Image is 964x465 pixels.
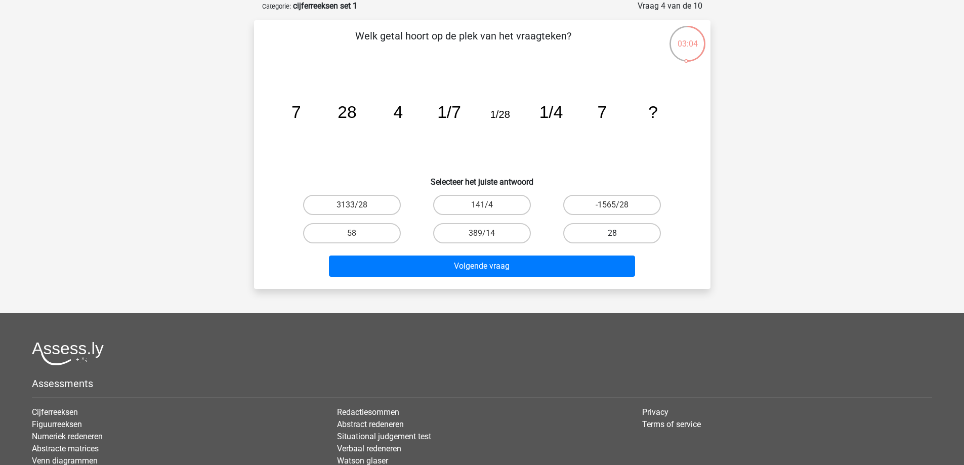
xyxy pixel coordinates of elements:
a: Figuurreeksen [32,419,82,429]
tspan: 7 [597,103,607,121]
p: Welk getal hoort op de plek van het vraagteken? [270,28,656,59]
a: Abstract redeneren [337,419,404,429]
a: Numeriek redeneren [32,432,103,441]
label: 28 [563,223,661,243]
tspan: 28 [338,103,356,121]
tspan: ? [648,103,658,121]
small: Categorie: [262,3,291,10]
a: Privacy [642,407,668,417]
tspan: 1/4 [539,103,563,121]
tspan: 4 [393,103,403,121]
h5: Assessments [32,377,932,390]
tspan: 7 [291,103,301,121]
div: 03:04 [668,25,706,50]
tspan: 1/28 [490,109,510,120]
label: 389/14 [433,223,531,243]
a: Situational judgement test [337,432,431,441]
a: Redactiesommen [337,407,399,417]
a: Abstracte matrices [32,444,99,453]
a: Terms of service [642,419,701,429]
h6: Selecteer het juiste antwoord [270,169,694,187]
button: Volgende vraag [329,256,635,277]
label: -1565/28 [563,195,661,215]
a: Cijferreeksen [32,407,78,417]
label: 141/4 [433,195,531,215]
img: Assessly logo [32,342,104,365]
label: 3133/28 [303,195,401,215]
a: Verbaal redeneren [337,444,401,453]
label: 58 [303,223,401,243]
tspan: 1/7 [437,103,461,121]
strong: cijferreeksen set 1 [293,1,357,11]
